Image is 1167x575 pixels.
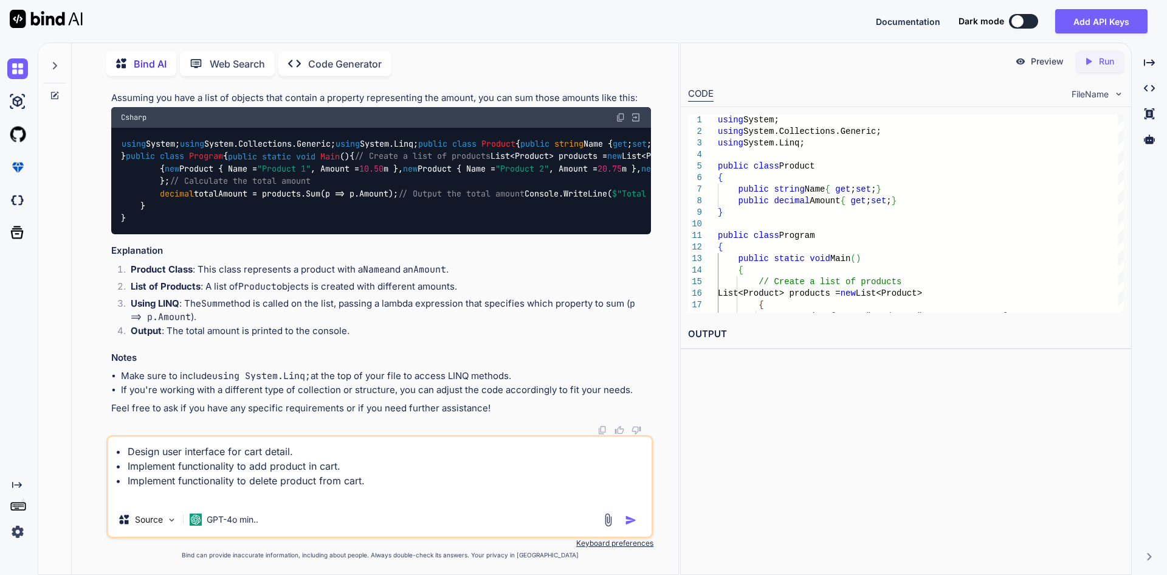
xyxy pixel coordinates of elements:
[601,513,615,527] img: attachment
[738,265,743,275] span: {
[554,138,583,149] span: string
[718,161,748,171] span: public
[856,288,922,298] span: List<Product>
[7,124,28,145] img: githubLight
[688,299,702,311] div: 17
[688,149,702,161] div: 4
[111,244,651,258] h3: Explanation
[121,297,651,324] li: : The method is called on the list, passing a lambda expression that specifies which property to ...
[452,138,477,149] span: class
[1031,55,1064,68] p: Preview
[999,312,1003,321] span: m
[688,311,702,322] div: 18
[835,312,866,321] span: Name =
[810,254,830,263] span: void
[111,91,651,105] p: Assuming you have a list of objects that contain a property representing the amount, you can sum ...
[126,151,155,162] span: public
[688,87,714,102] div: CODE
[850,196,866,206] span: get
[688,288,702,299] div: 16
[718,127,743,136] span: using
[7,58,28,79] img: chat
[1114,89,1124,99] img: chevron down
[111,351,651,365] h3: Notes
[779,312,794,321] span: new
[743,138,805,148] span: System.Linq;
[630,112,641,123] img: Open in Browser
[398,188,525,199] span: // Output the total amount
[753,231,779,240] span: class
[160,151,184,162] span: class
[753,161,779,171] span: class
[7,91,28,112] img: ai-studio
[121,324,651,341] li: : The total amount is printed to the console.
[131,281,201,292] strong: List of Products
[122,138,146,149] span: using
[167,515,177,525] img: Pick Models
[207,514,258,526] p: GPT-4o min..
[1099,55,1114,68] p: Run
[160,188,194,199] span: decimal
[170,175,311,186] span: // Calculate the total amount
[308,57,382,71] p: Code Generator
[641,163,656,174] span: new
[825,184,830,194] span: {
[743,127,881,136] span: System.Collections.Generic;
[774,196,810,206] span: decimal
[359,163,384,174] span: 10.50
[840,288,855,298] span: new
[597,425,607,435] img: copy
[106,538,653,548] p: Keyboard preferences
[738,184,768,194] span: public
[871,196,886,206] span: set
[779,231,814,240] span: Program
[688,138,702,149] div: 3
[121,369,651,383] li: Make sure to include at the top of your file to access LINQ methods.
[131,263,193,275] strong: Product Class
[688,276,702,288] div: 15
[688,184,702,195] div: 7
[891,196,896,206] span: }
[134,57,167,71] p: Bind AI
[228,151,349,162] span: ()
[835,184,850,194] span: get
[866,196,870,206] span: ;
[121,113,146,122] span: Csharp
[805,184,825,194] span: Name
[413,263,446,276] code: Amount
[718,231,748,240] span: public
[973,312,999,321] span: 10.50
[876,184,881,194] span: }
[613,138,627,149] span: get
[7,190,28,211] img: darkCloudIdeIcon
[794,312,830,321] span: Product
[759,300,763,310] span: {
[597,163,622,174] span: 20.75
[840,196,845,206] span: {
[111,402,651,416] p: Feel free to ask if you have any specific requirements or if you need further assistance!
[7,157,28,178] img: premium
[850,254,855,263] span: (
[850,184,855,194] span: ;
[189,151,223,162] span: Program
[201,298,218,310] code: Sum
[830,312,835,321] span: {
[886,196,891,206] span: ;
[779,161,814,171] span: Product
[1003,312,1008,321] span: }
[738,196,768,206] span: public
[688,218,702,230] div: 10
[718,138,743,148] span: using
[121,280,651,297] li: : A list of objects is created with different amounts.
[296,151,315,162] span: void
[774,254,804,263] span: static
[688,195,702,207] div: 8
[10,10,83,28] img: Bind AI
[616,113,625,122] img: copy
[688,265,702,276] div: 14
[718,173,723,183] span: {
[228,151,257,162] span: public
[830,254,851,263] span: Main
[106,551,653,560] p: Bind can provide inaccurate information, including about people. Always double-check its answers....
[718,288,841,298] span: List<Product> products =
